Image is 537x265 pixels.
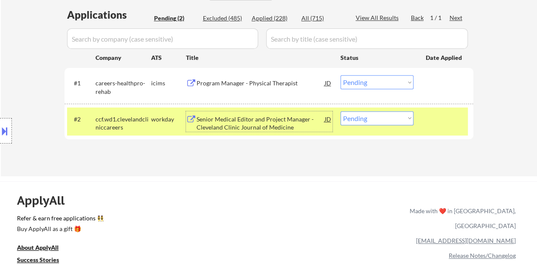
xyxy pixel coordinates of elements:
a: Release Notes/Changelog [449,252,516,259]
div: Program Manager - Physical Therapist [197,79,325,87]
div: View All Results [356,14,401,22]
div: ATS [151,54,186,62]
a: About ApplyAll [17,243,70,254]
div: Back [411,14,425,22]
div: workday [151,115,186,124]
div: JD [324,75,332,90]
div: 1 / 1 [430,14,450,22]
div: Senior Medical Editor and Project Manager - Cleveland Clinic Journal of Medicine [197,115,325,132]
div: Title [186,54,332,62]
a: [EMAIL_ADDRESS][DOMAIN_NAME] [416,237,516,244]
div: Pending (2) [154,14,197,23]
input: Search by title (case sensitive) [266,28,468,49]
div: JD [324,111,332,127]
a: Buy ApplyAll as a gift 🎁 [17,224,102,235]
div: icims [151,79,186,87]
div: Status [340,50,413,65]
div: Made with ❤️ in [GEOGRAPHIC_DATA], [GEOGRAPHIC_DATA] [406,203,516,233]
div: All (715) [301,14,344,23]
input: Search by company (case sensitive) [67,28,258,49]
div: Date Applied [426,54,463,62]
div: Applications [67,10,151,20]
u: About ApplyAll [17,244,59,251]
div: Buy ApplyAll as a gift 🎁 [17,226,102,232]
a: Refer & earn free applications 👯‍♀️ [17,215,232,224]
u: Success Stories [17,256,59,263]
div: Next [450,14,463,22]
div: Applied (228) [252,14,294,23]
div: Excluded (485) [203,14,245,23]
